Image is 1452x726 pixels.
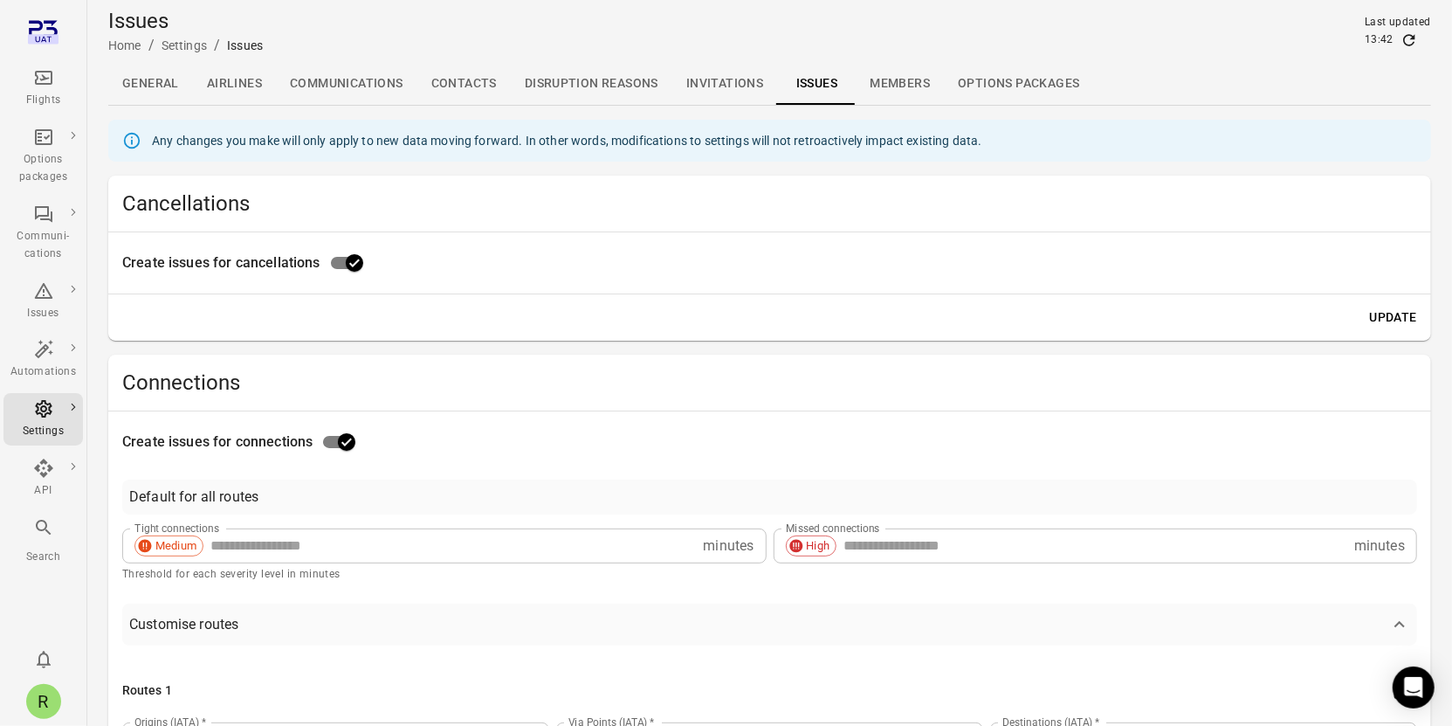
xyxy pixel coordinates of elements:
[122,432,313,453] span: Create issues for connections
[1375,674,1417,709] span: Delete
[1365,31,1394,49] div: 13:42
[108,38,141,52] a: Home
[856,63,944,105] a: Members
[777,63,856,105] a: Issues
[10,228,76,263] div: Communi-cations
[162,38,207,52] a: Settings
[511,63,672,105] a: Disruption reasons
[1382,674,1417,709] button: Delete
[1354,536,1405,557] p: minutes
[3,275,83,328] a: Issues
[3,121,83,191] a: Options packages
[108,7,263,35] h1: Issues
[152,125,982,156] div: Any changes you make will only apply to new data moving forward. In other words, modifications to...
[19,677,68,726] button: Rachel
[1363,301,1424,334] button: Update
[10,92,76,109] div: Flights
[122,190,1417,218] h2: Cancellations
[703,536,754,557] p: minutes
[3,453,83,505] a: API
[26,642,61,677] button: Notifications
[3,198,83,268] a: Communi-cations
[122,252,320,273] span: Create issues for cancellations
[122,681,172,701] div: Routes 1
[1400,31,1418,49] button: Refresh data
[786,521,880,536] label: Missed connections
[149,537,203,555] span: Medium
[193,63,276,105] a: Airlines
[3,334,83,386] a: Automations
[1393,667,1435,709] div: Open Intercom Messenger
[10,482,76,500] div: API
[276,63,417,105] a: Communications
[10,549,76,566] div: Search
[108,63,193,105] a: General
[122,369,1417,397] h2: Connections
[3,393,83,446] a: Settings
[148,35,155,56] li: /
[10,305,76,322] div: Issues
[10,423,76,440] div: Settings
[26,684,61,719] div: R
[108,35,263,56] nav: Breadcrumbs
[122,604,1417,646] button: Customise routes
[108,63,1431,105] div: Local navigation
[10,363,76,381] div: Automations
[134,521,219,536] label: Tight connections
[417,63,511,105] a: Contacts
[122,566,1417,584] p: Threshold for each severity level in minutes
[672,63,777,105] a: Invitations
[129,487,258,508] div: Default for all routes
[3,512,83,570] button: Search
[129,614,238,635] div: Customise routes
[944,63,1093,105] a: Options packages
[214,35,220,56] li: /
[801,537,836,555] span: High
[10,151,76,186] div: Options packages
[3,62,83,114] a: Flights
[227,37,263,54] div: Issues
[1365,14,1431,31] div: Last updated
